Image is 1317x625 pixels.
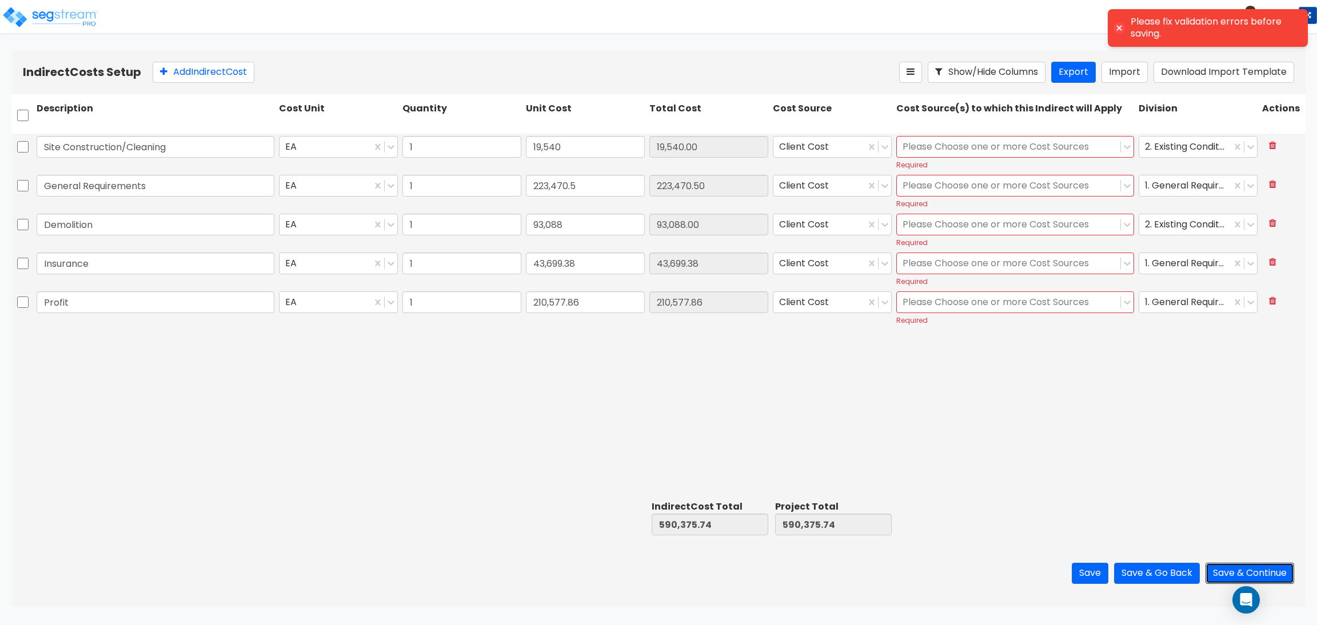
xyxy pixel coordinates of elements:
img: logo_pro_r.png [2,6,99,29]
div: Cost Source [771,100,894,129]
img: avatar.png [1240,6,1260,26]
div: Client Cost [773,291,892,313]
button: Save & Go Back [1114,563,1200,584]
div: Client Cost [773,175,892,197]
button: Reorder Items [899,62,922,83]
div: Cost Source(s) to which this Indirect will Apply [894,100,1136,129]
div: Please fix validation errors before saving. [1131,16,1296,40]
button: Download Import Template [1154,62,1294,83]
div: EA [279,253,398,274]
div: Client Cost [773,253,892,274]
div: Required [896,315,1134,325]
div: Required [896,238,1134,247]
div: Unit Cost [524,100,647,129]
button: Save & Continue [1206,563,1294,584]
button: Delete Row [1262,175,1283,195]
div: Project Total [775,500,892,514]
div: Required [896,199,1134,209]
div: Division [1136,100,1260,129]
button: Delete Row [1262,253,1283,273]
div: Client Cost [773,214,892,235]
button: Delete Row [1262,291,1283,311]
div: Total Cost [647,100,771,129]
div: Indirect Cost Total [652,500,768,514]
div: Required [896,160,1134,170]
div: 1. General Requirements [1139,175,1258,197]
div: EA [279,136,398,158]
button: Show/Hide Columns [928,62,1045,83]
div: Open Intercom Messenger [1232,586,1260,614]
div: EA [279,291,398,313]
div: EA [279,175,398,197]
div: 2. Existing Conditions [1139,136,1258,158]
div: Cost Unit [277,100,400,129]
b: Indirect Costs Setup [23,64,141,80]
button: Delete Row [1262,136,1283,156]
button: AddIndirectCost [153,62,254,83]
div: EA [279,214,398,235]
div: Client Cost [773,136,892,158]
div: Description [34,100,277,129]
button: Export [1051,62,1096,83]
button: Save [1072,563,1108,584]
div: Actions [1260,100,1306,129]
div: 2. Existing Conditions [1139,214,1258,235]
button: Import [1102,62,1148,83]
div: Quantity [400,100,524,129]
div: Required [896,277,1134,286]
div: 1. General Requirements [1139,291,1258,313]
button: Delete Row [1262,214,1283,234]
div: 1. General Requirements [1139,253,1258,274]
